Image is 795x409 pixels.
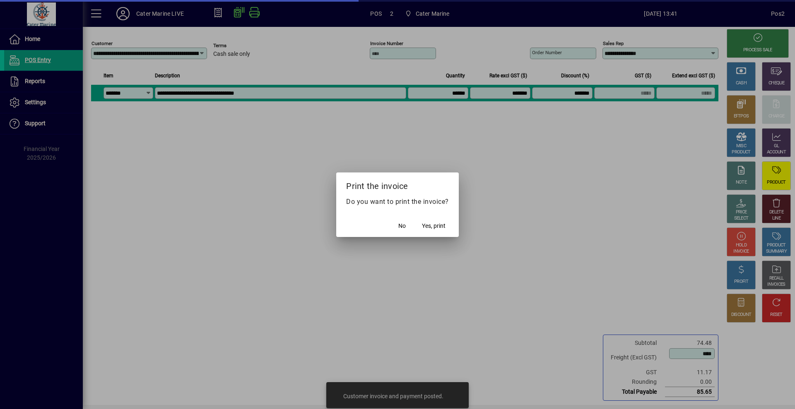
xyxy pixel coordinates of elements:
button: No [389,219,415,234]
button: Yes, print [419,219,449,234]
span: Yes, print [422,222,446,230]
h2: Print the invoice [336,172,459,196]
p: Do you want to print the invoice? [346,197,449,207]
span: No [398,222,406,230]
